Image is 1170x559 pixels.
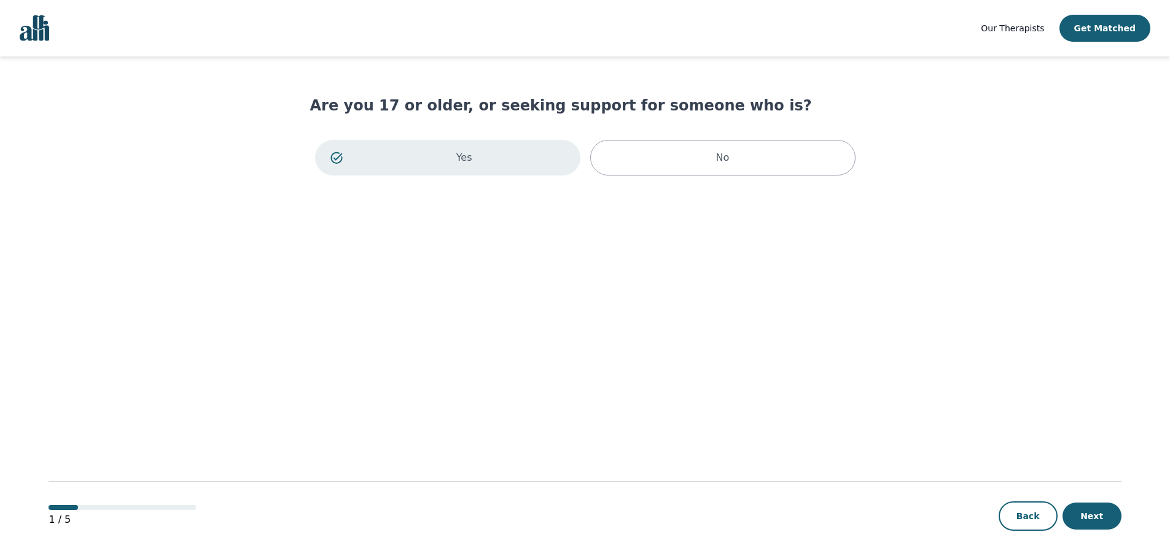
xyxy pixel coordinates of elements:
[364,150,565,165] p: Yes
[310,96,860,115] h1: Are you 17 or older, or seeking support for someone who is?
[981,23,1044,33] span: Our Therapists
[49,512,196,527] p: 1 / 5
[1063,503,1121,530] button: Next
[716,150,730,165] p: No
[20,15,49,41] img: alli logo
[1059,15,1150,42] button: Get Matched
[999,501,1058,531] button: Back
[981,21,1044,36] a: Our Therapists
